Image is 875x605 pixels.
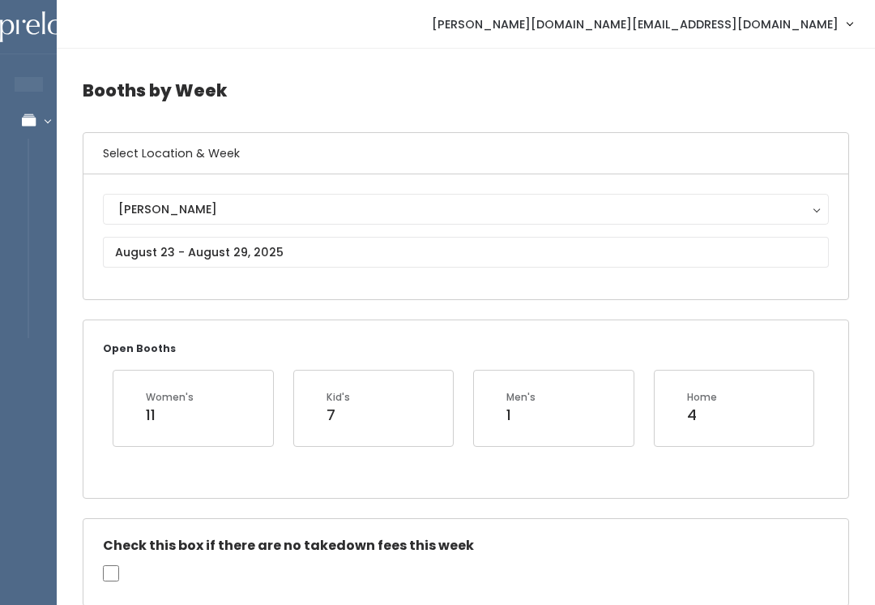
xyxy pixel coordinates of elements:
div: Men's [506,390,536,405]
div: Home [687,390,717,405]
div: Women's [146,390,194,405]
div: 7 [327,405,350,426]
div: Kid's [327,390,350,405]
small: Open Booths [103,341,176,355]
div: 4 [687,405,717,426]
div: [PERSON_NAME] [118,200,813,218]
span: [PERSON_NAME][DOMAIN_NAME][EMAIL_ADDRESS][DOMAIN_NAME] [432,15,839,33]
div: 1 [506,405,536,426]
button: [PERSON_NAME] [103,194,829,225]
a: [PERSON_NAME][DOMAIN_NAME][EMAIL_ADDRESS][DOMAIN_NAME] [416,6,869,41]
div: 11 [146,405,194,426]
input: August 23 - August 29, 2025 [103,237,829,268]
h4: Booths by Week [83,68,849,113]
h5: Check this box if there are no takedown fees this week [103,538,829,553]
h6: Select Location & Week [83,133,848,174]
